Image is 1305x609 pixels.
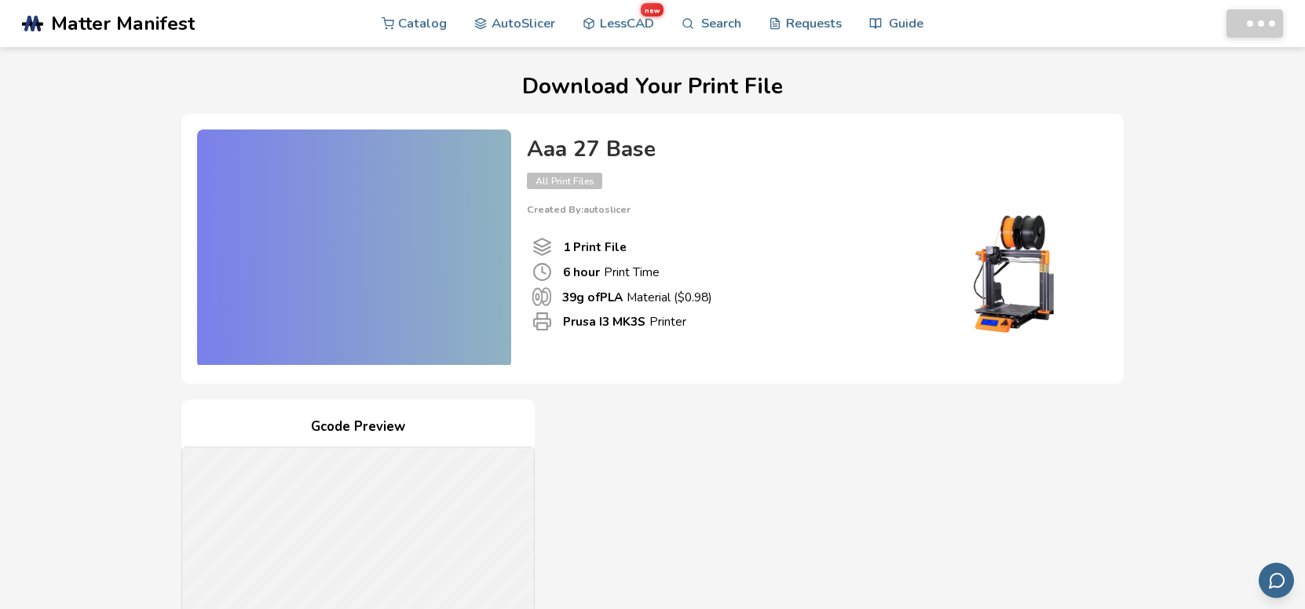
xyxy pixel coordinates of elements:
[563,264,660,280] p: Print Time
[26,75,1279,99] h1: Download Your Print File
[532,312,552,331] span: Printer
[532,287,551,306] span: Material Used
[563,264,600,280] b: 6 hour
[527,204,1092,215] p: Created By: autoslicer
[641,3,663,16] span: new
[563,239,627,255] b: 1 Print File
[563,313,645,330] b: Prusa I3 MK3S
[527,137,1092,162] h4: Aaa 27 Base
[562,289,712,305] p: Material ($ 0.98 )
[1259,563,1294,598] button: Send feedback via email
[532,237,552,257] span: Number Of Print files
[563,313,686,330] p: Printer
[935,215,1092,333] img: Printer
[51,13,195,35] span: Matter Manifest
[527,173,602,189] span: All Print Files
[181,415,535,439] h4: Gcode Preview
[532,262,552,282] span: Print Time
[562,289,623,305] b: 39 g of PLA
